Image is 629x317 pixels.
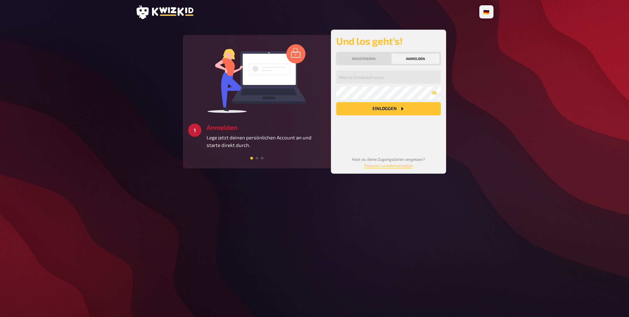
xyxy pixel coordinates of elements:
[481,7,492,17] li: 🇩🇪
[364,163,413,168] a: Passwort wiederherstellen
[391,53,440,64] button: Anmelden
[188,124,201,137] div: 1
[336,35,441,47] h2: Und los geht's!
[336,71,441,84] input: Meine Emailadresse
[352,157,425,168] small: Hast du deine Zugangsdaten vergessen?
[336,102,441,115] button: Einloggen
[207,134,326,149] p: Lege jetzt deinen persönlichen Account an und starte direkt durch.
[338,53,390,64] button: Registrieren
[207,124,326,131] h3: Anmelden
[208,44,306,113] img: log in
